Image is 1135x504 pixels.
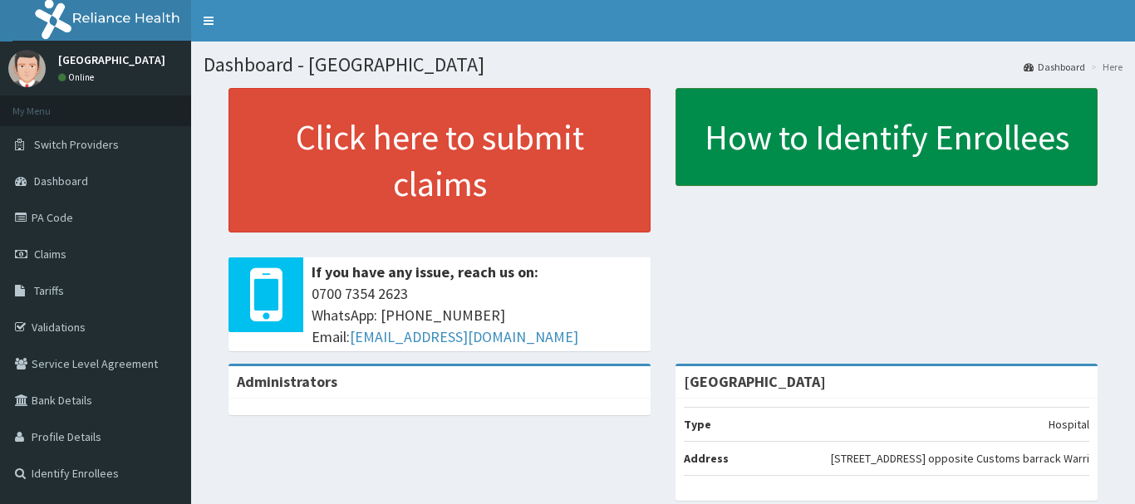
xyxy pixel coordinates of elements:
li: Here [1087,60,1123,74]
strong: [GEOGRAPHIC_DATA] [684,372,826,391]
img: User Image [8,50,46,87]
a: Click here to submit claims [228,88,651,232]
span: Claims [34,247,66,262]
p: [GEOGRAPHIC_DATA] [58,54,165,66]
h1: Dashboard - [GEOGRAPHIC_DATA] [204,54,1123,76]
p: Hospital [1049,416,1089,433]
p: [STREET_ADDRESS] opposite Customs barrack Warri [831,450,1089,467]
span: Tariffs [34,283,64,298]
span: 0700 7354 2623 WhatsApp: [PHONE_NUMBER] Email: [312,283,642,347]
span: Dashboard [34,174,88,188]
b: If you have any issue, reach us on: [312,262,538,281]
b: Address [684,451,729,466]
a: How to Identify Enrollees [676,88,1098,186]
a: Online [58,71,98,83]
b: Administrators [237,372,337,391]
b: Type [684,417,711,432]
a: Dashboard [1024,60,1085,74]
span: Switch Providers [34,137,119,152]
a: [EMAIL_ADDRESS][DOMAIN_NAME] [350,327,578,346]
